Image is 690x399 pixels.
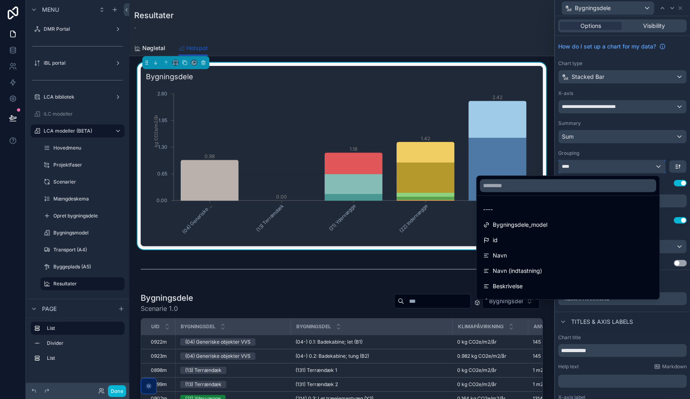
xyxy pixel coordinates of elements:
[493,266,542,276] span: Navn (indtastning)
[178,41,208,56] a: Hotspot
[53,281,120,287] label: Resultater
[53,213,123,219] label: Opret bygningsdele
[26,318,129,373] div: scrollable content
[151,367,170,374] a: 0898m
[398,203,429,234] tspan: (22) Indervægge
[31,108,124,120] a: iLC modeller
[146,86,538,241] div: chart
[151,339,167,345] span: 0922m
[44,26,112,32] label: DMR Portal
[151,339,170,345] a: 0922m
[53,145,123,151] label: Hovedmenu
[181,323,215,330] span: Bygningsdel
[327,203,357,232] tspan: (21) Ydervægge
[40,226,124,239] a: Bygningsmodel
[108,385,126,397] button: Done
[53,230,123,236] label: Bygningsmodel
[31,91,124,103] a: LCA bibliotek
[493,251,507,260] span: Navn
[142,44,165,52] span: Nøgletal
[42,6,59,14] span: Menu
[493,235,498,245] span: id
[156,197,167,203] tspan: 0.00
[255,203,285,233] tspan: (13) Terrændæk
[350,146,357,152] tspan: 1.16
[493,220,547,230] span: Bygningsdele_model
[151,381,170,388] a: 0899m
[47,325,118,331] label: List
[276,194,287,200] tspan: 0.00
[44,60,112,66] label: iBL portal
[40,209,124,222] a: Opret bygningsdele
[151,367,167,374] span: 0898m
[42,305,57,313] span: Page
[483,205,493,214] span: ----
[134,21,174,31] span: .
[31,125,124,137] a: LCA modeller (BETA)
[40,175,124,188] a: Scenarier
[53,196,123,202] label: Mængdeskema
[53,162,123,168] label: Projektfaser
[53,264,123,270] label: Byggeplads (A5)
[44,128,108,134] label: LCA modeller (BETA)
[47,355,121,361] label: List
[40,192,124,205] a: Mængdeskema
[151,323,160,330] span: UID
[44,111,123,117] label: iLC modeller
[534,323,582,330] span: Anvendt mængde
[53,247,123,253] label: Transport (A4)
[40,243,124,256] a: Transport (A4)
[181,203,213,235] tspan: (04) Generiske ...
[47,340,121,346] label: Divider
[31,57,124,70] a: iBL portal
[53,179,123,185] label: Scenarier
[151,353,170,359] a: 0923m
[31,23,124,36] a: DMR Portal
[205,153,215,159] tspan: 0.98
[158,117,167,123] tspan: 1.95
[458,323,504,330] span: Klimapåvirkning
[146,71,538,82] h3: Bygningsdele
[492,94,502,100] tspan: 2.42
[134,41,165,57] a: Nøgletal
[151,381,167,388] span: 0899m
[186,44,208,52] span: Hotspot
[493,297,549,306] span: Link til konstruktioner
[44,94,112,100] label: LCA bibliotek
[158,144,167,150] tspan: 1.30
[157,91,167,97] tspan: 2.60
[296,323,331,330] span: Bygningsdel
[157,171,167,177] tspan: 0.65
[493,281,523,291] span: Beskrivelse
[40,260,124,273] a: Byggeplads (A5)
[151,353,167,359] span: 0923m
[153,115,159,147] tspan: kg CO2e/m2/år
[40,277,124,290] a: Resultater
[40,141,124,154] a: Hovedmenu
[40,158,124,171] a: Projektfaser
[134,10,174,21] h1: Resultater
[421,135,430,141] tspan: 1.42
